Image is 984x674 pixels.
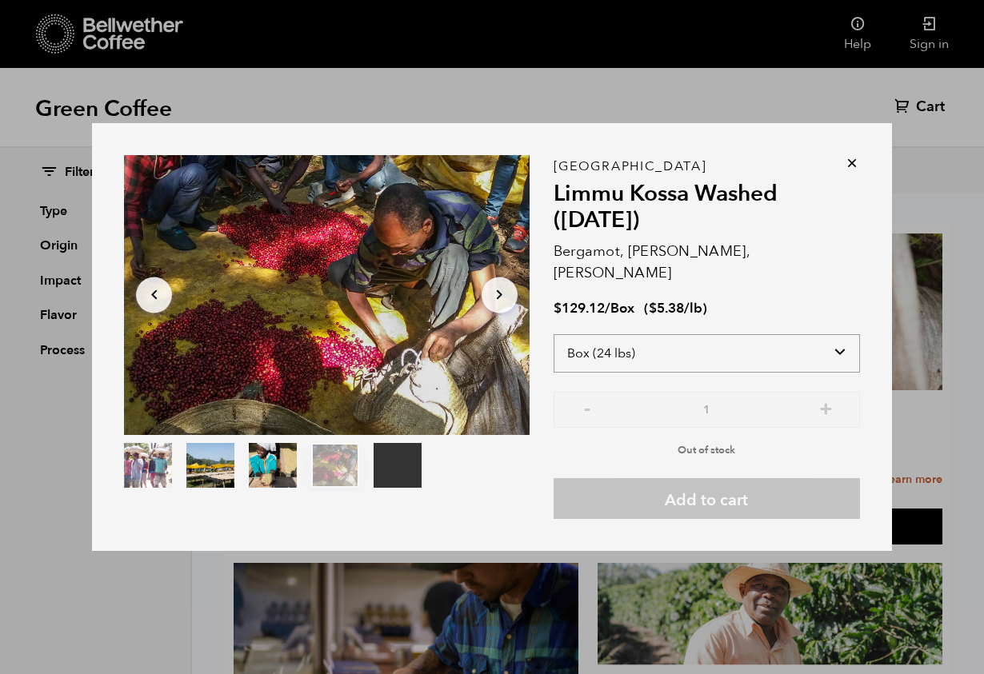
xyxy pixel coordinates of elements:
span: Out of stock [678,443,735,457]
h2: Limmu Kossa Washed ([DATE]) [554,181,860,234]
button: - [578,400,598,416]
span: / [605,299,610,317]
button: Add to cart [554,478,860,519]
video: Your browser does not support the video tag. [530,155,935,435]
span: $ [649,299,657,317]
p: Bergamot, [PERSON_NAME], [PERSON_NAME] [554,241,860,284]
span: /lb [684,299,702,317]
span: $ [554,299,562,317]
span: Box [610,299,634,317]
span: ( ) [644,299,707,317]
video: Your browser does not support the video tag. [374,443,422,488]
button: + [816,400,836,416]
bdi: 129.12 [554,299,605,317]
bdi: 5.38 [649,299,684,317]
